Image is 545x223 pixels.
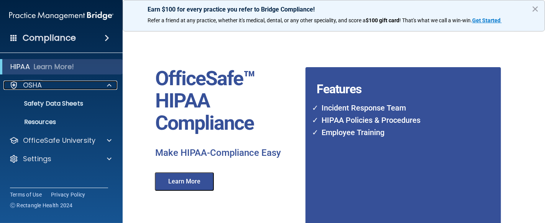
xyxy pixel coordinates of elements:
[148,17,366,23] span: Refer a friend at any practice, whether it's medical, dental, or any other speciality, and score a
[10,191,42,198] a: Terms of Use
[9,81,112,90] a: OSHA
[34,62,74,71] p: Learn More!
[5,100,110,107] p: Safety Data Sheets
[155,172,214,191] button: Learn More
[472,17,502,23] a: Get Started
[148,6,520,13] p: Earn $100 for every practice you refer to Bridge Compliance!
[9,136,112,145] a: OfficeSafe University
[399,17,472,23] span: ! That's what we call a win-win.
[9,154,112,164] a: Settings
[23,154,51,164] p: Settings
[317,102,471,114] li: Incident Response Team
[149,179,222,185] a: Learn More
[472,17,501,23] strong: Get Started
[23,136,95,145] p: OfficeSafe University
[23,81,42,90] p: OSHA
[51,191,85,198] a: Privacy Policy
[155,147,300,159] p: Make HIPAA-Compliance Easy
[532,3,539,15] button: Close
[366,17,399,23] strong: $100 gift card
[5,118,110,126] p: Resources
[9,8,113,23] img: PMB logo
[10,62,30,71] p: HIPAA
[10,202,73,209] span: Ⓒ Rectangle Health 2024
[317,126,471,139] li: Employee Training
[155,68,300,135] p: OfficeSafe™ HIPAA Compliance
[23,33,76,43] h4: Compliance
[317,114,471,126] li: HIPAA Policies & Procedures
[305,67,481,83] h4: Features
